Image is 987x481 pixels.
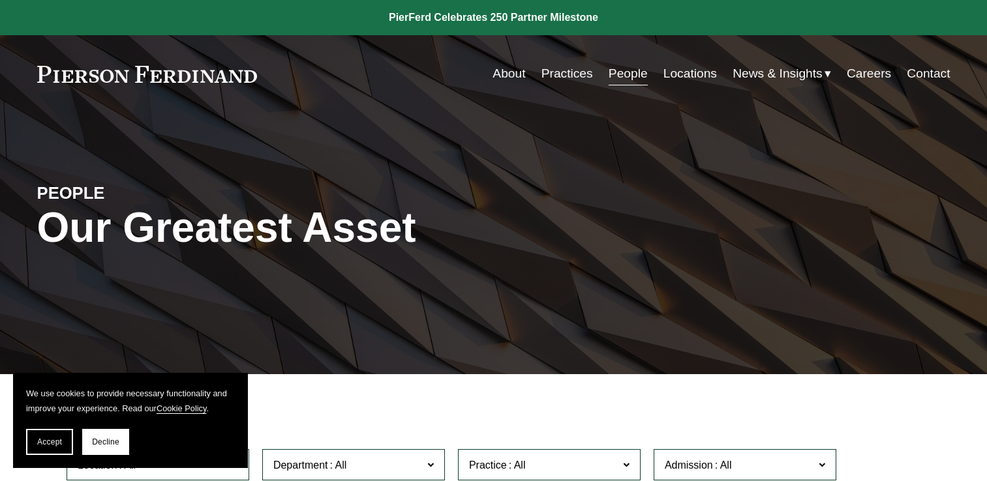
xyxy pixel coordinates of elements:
section: Cookie banner [13,373,248,468]
a: Practices [541,61,593,86]
span: Accept [37,437,62,446]
span: Decline [92,437,119,446]
a: Contact [907,61,950,86]
span: Location [78,459,117,471]
h4: PEOPLE [37,182,266,203]
span: Department [273,459,328,471]
a: Locations [663,61,717,86]
button: Accept [26,429,73,455]
span: News & Insights [733,63,823,85]
button: Decline [82,429,129,455]
a: About [493,61,525,86]
a: Careers [847,61,891,86]
span: Practice [469,459,507,471]
a: People [609,61,648,86]
span: Admission [665,459,713,471]
p: We use cookies to provide necessary functionality and improve your experience. Read our . [26,386,235,416]
h1: Our Greatest Asset [37,204,646,252]
a: folder dropdown [733,61,831,86]
a: Cookie Policy [157,403,207,413]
